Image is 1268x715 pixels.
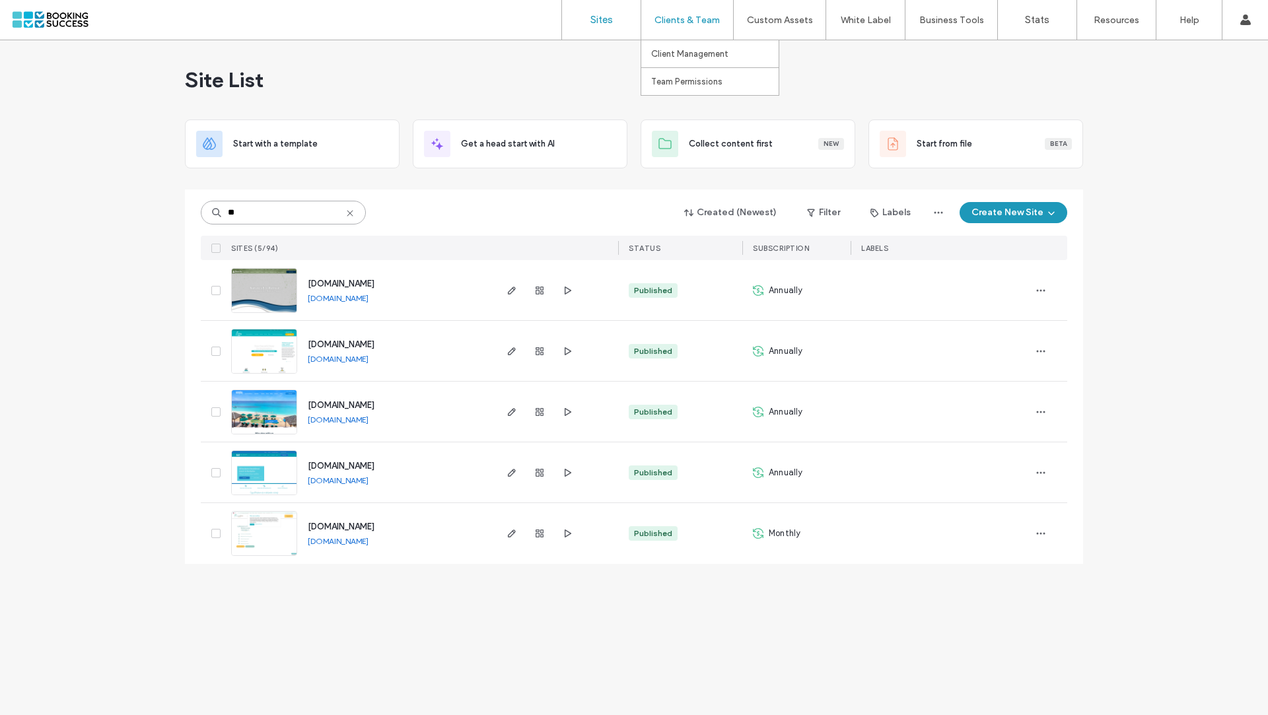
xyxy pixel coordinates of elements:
span: LABELS [861,244,888,253]
label: Team Permissions [651,77,722,86]
a: [DOMAIN_NAME] [308,522,374,531]
div: Published [634,345,672,357]
span: Collect content first [689,137,773,151]
span: Monthly [769,527,800,540]
div: Collect content firstNew [641,119,855,168]
div: Published [634,528,672,539]
button: Created (Newest) [673,202,789,223]
span: STATUS [629,244,660,253]
a: [DOMAIN_NAME] [308,461,374,471]
span: Annually [769,466,803,479]
span: Get a head start with AI [461,137,555,151]
a: [DOMAIN_NAME] [308,536,369,546]
span: Help [30,9,57,21]
div: Beta [1045,138,1072,150]
span: Annually [769,284,803,297]
div: Start with a template [185,119,400,168]
span: Site List [185,67,264,93]
label: Resources [1094,15,1139,26]
a: [DOMAIN_NAME] [308,339,374,349]
label: Client Management [651,49,728,59]
a: Team Permissions [651,68,779,95]
label: Sites [590,14,613,26]
a: [DOMAIN_NAME] [308,415,369,425]
span: Start with a template [233,137,318,151]
a: [DOMAIN_NAME] [308,354,369,364]
span: Annually [769,405,803,419]
button: Labels [859,202,923,223]
div: Published [634,467,672,479]
span: SUBSCRIPTION [753,244,809,253]
label: White Label [841,15,891,26]
span: SITES (5/94) [231,244,278,253]
a: [DOMAIN_NAME] [308,293,369,303]
button: Filter [794,202,853,223]
span: Annually [769,345,803,358]
a: [DOMAIN_NAME] [308,475,369,485]
a: [DOMAIN_NAME] [308,279,374,289]
div: New [818,138,844,150]
div: Published [634,406,672,418]
label: Clients & Team [654,15,720,26]
label: Business Tools [919,15,984,26]
label: Custom Assets [747,15,813,26]
div: Published [634,285,672,296]
button: Create New Site [960,202,1067,223]
label: Help [1180,15,1199,26]
span: Start from file [917,137,972,151]
label: Stats [1025,14,1049,26]
div: Get a head start with AI [413,119,627,168]
div: Start from fileBeta [868,119,1083,168]
a: [DOMAIN_NAME] [308,400,374,410]
a: Client Management [651,40,779,67]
